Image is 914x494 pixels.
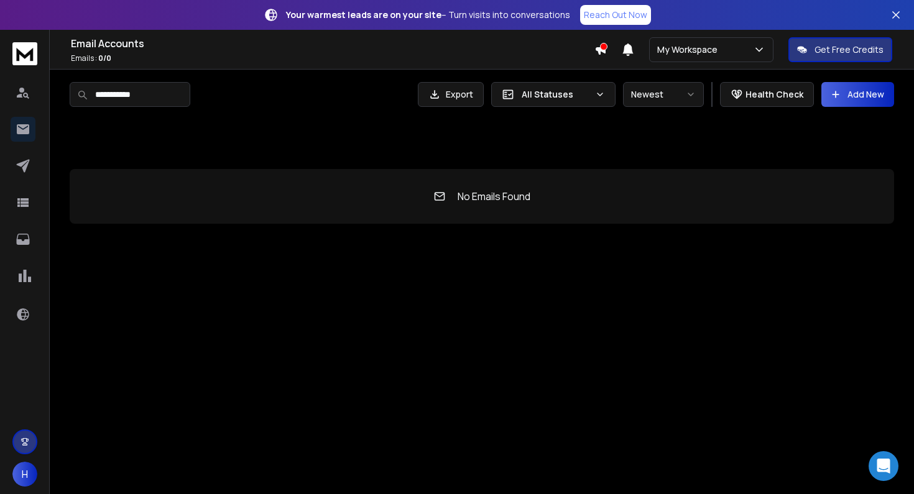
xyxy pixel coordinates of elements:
[286,9,570,21] p: – Turn visits into conversations
[286,9,441,21] strong: Your warmest leads are on your site
[12,462,37,487] button: H
[746,88,803,101] p: Health Check
[580,5,651,25] a: Reach Out Now
[815,43,884,56] p: Get Free Credits
[98,53,111,63] span: 0 / 0
[458,189,530,204] p: No Emails Found
[12,42,37,65] img: logo
[71,36,594,51] h1: Email Accounts
[584,9,647,21] p: Reach Out Now
[522,88,590,101] p: All Statuses
[720,82,814,107] button: Health Check
[418,82,484,107] button: Export
[869,451,898,481] div: Open Intercom Messenger
[71,53,594,63] p: Emails :
[788,37,892,62] button: Get Free Credits
[623,82,704,107] button: Newest
[657,43,722,56] p: My Workspace
[821,82,894,107] button: Add New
